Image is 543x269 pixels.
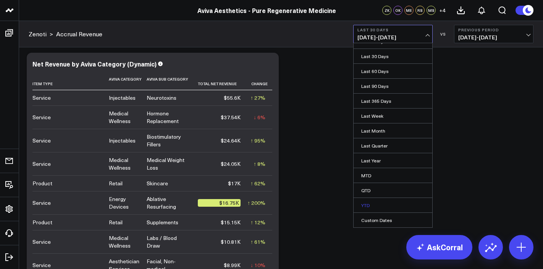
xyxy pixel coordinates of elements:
[109,219,123,226] div: Retail
[32,219,52,226] div: Product
[354,183,432,198] a: QTD
[221,238,241,246] div: $10.81K
[147,234,191,250] div: Labs / Blood Draw
[32,60,157,68] div: Net Revenue by Aviva Category (Dynamic)
[427,6,436,15] div: MS
[221,160,241,168] div: $24.05K
[109,73,147,90] th: Aviva Category
[254,113,265,121] div: ↓ 6%
[458,34,529,41] span: [DATE] - [DATE]
[32,94,51,102] div: Service
[109,94,136,102] div: Injectables
[454,25,533,43] button: Previous Period[DATE]-[DATE]
[354,153,432,168] a: Last Year
[439,8,446,13] span: + 4
[250,219,265,226] div: ↑ 12%
[29,30,53,38] div: >
[354,49,432,63] a: Last 30 Days
[354,213,432,227] a: Custom Dates
[254,160,265,168] div: ↑ 8%
[250,137,265,144] div: ↑ 95%
[247,199,265,207] div: ↑ 200%
[147,180,168,187] div: Skincare
[406,235,472,259] a: AskCorral
[198,73,247,90] th: Total Net Revenue
[458,28,529,32] b: Previous Period
[250,261,265,269] div: ↓ 10%
[32,113,51,121] div: Service
[354,168,432,183] a: MTD
[250,180,265,187] div: ↑ 62%
[354,64,432,78] a: Last 60 Days
[147,110,191,125] div: Hormone Replacement
[250,94,265,102] div: ↑ 27%
[29,30,47,38] a: Zenoti
[32,73,109,90] th: Item Type
[247,73,272,90] th: Change
[109,110,140,125] div: Medical Wellness
[354,94,432,108] a: Last 365 Days
[221,219,241,226] div: $15.15K
[354,123,432,138] a: Last Month
[147,133,191,148] div: Biostimulatory Fillers
[382,6,391,15] div: ZK
[56,30,102,38] a: Accrual Revenue
[147,73,198,90] th: Aviva Sub Category
[224,94,241,102] div: $55.6K
[32,199,51,207] div: Service
[354,109,432,123] a: Last Week
[147,94,176,102] div: Neurotoxins
[404,6,414,15] div: ME
[221,137,241,144] div: $24.64K
[147,219,178,226] div: Supplements
[438,6,447,15] button: +4
[32,261,51,269] div: Service
[354,79,432,93] a: Last 90 Days
[198,199,241,207] div: $16.75K
[250,238,265,246] div: ↑ 61%
[221,113,241,121] div: $37.54K
[109,156,140,172] div: Medical Wellness
[357,34,428,41] span: [DATE] - [DATE]
[197,6,336,15] a: Aviva Aesthetics - Pure Regenerative Medicine
[109,234,140,250] div: Medical Wellness
[353,25,433,43] button: Last 30 Days[DATE]-[DATE]
[415,6,425,15] div: RS
[147,156,191,172] div: Medical Weight Loss
[224,261,241,269] div: $8.99K
[436,32,450,36] div: VS
[32,180,52,187] div: Product
[357,28,428,32] b: Last 30 Days
[109,137,136,144] div: Injectables
[147,195,191,211] div: Ablative Resurfacing
[354,138,432,153] a: Last Quarter
[228,180,241,187] div: $17K
[32,137,51,144] div: Service
[109,195,140,211] div: Energy Devices
[32,238,51,246] div: Service
[393,6,402,15] div: OK
[109,180,123,187] div: Retail
[32,160,51,168] div: Service
[354,198,432,212] a: YTD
